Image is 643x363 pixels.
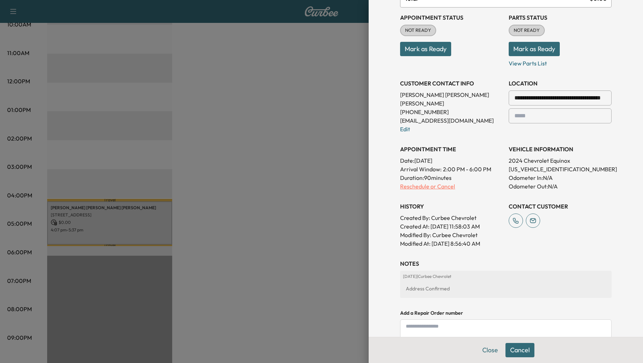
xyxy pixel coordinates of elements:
p: [PHONE_NUMBER] [400,108,503,116]
p: Reschedule or Cancel [400,182,503,191]
button: Mark as Ready [400,42,451,56]
p: Arrival Window: [400,165,503,173]
button: Cancel [505,343,534,357]
p: [DATE] | Curbee Chevrolet [403,274,609,279]
button: Close [478,343,503,357]
p: Created At : [DATE] 11:58:03 AM [400,222,503,231]
h3: VEHICLE INFORMATION [509,145,612,153]
p: Duration: 90 minutes [400,173,503,182]
span: NOT READY [401,27,435,34]
p: Modified By : Curbee Chevrolet [400,231,503,239]
h3: Parts Status [509,13,612,22]
p: [EMAIL_ADDRESS][DOMAIN_NAME] [400,116,503,125]
p: [US_VEHICLE_IDENTIFICATION_NUMBER] [509,165,612,173]
h3: APPOINTMENT TIME [400,145,503,153]
h3: CONTACT CUSTOMER [509,202,612,211]
p: Modified At : [DATE] 8:56:40 AM [400,239,503,248]
button: Mark as Ready [509,42,560,56]
span: 2:00 PM - 6:00 PM [443,165,491,173]
h3: Appointment Status [400,13,503,22]
p: Odometer Out: N/A [509,182,612,191]
h3: CUSTOMER CONTACT INFO [400,79,503,88]
h3: History [400,202,503,211]
p: Date: [DATE] [400,156,503,165]
a: Edit [400,126,410,133]
h3: LOCATION [509,79,612,88]
p: View Parts List [509,56,612,68]
p: Odometer In: N/A [509,173,612,182]
h4: Add a Repair Order number [400,309,612,317]
span: NOT READY [509,27,544,34]
p: Created By : Curbee Chevrolet [400,214,503,222]
div: Address Confirmed [403,282,609,295]
h3: NOTES [400,259,612,268]
p: 2024 Chevrolet Equinox [509,156,612,165]
p: [PERSON_NAME] [PERSON_NAME] [PERSON_NAME] [400,90,503,108]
